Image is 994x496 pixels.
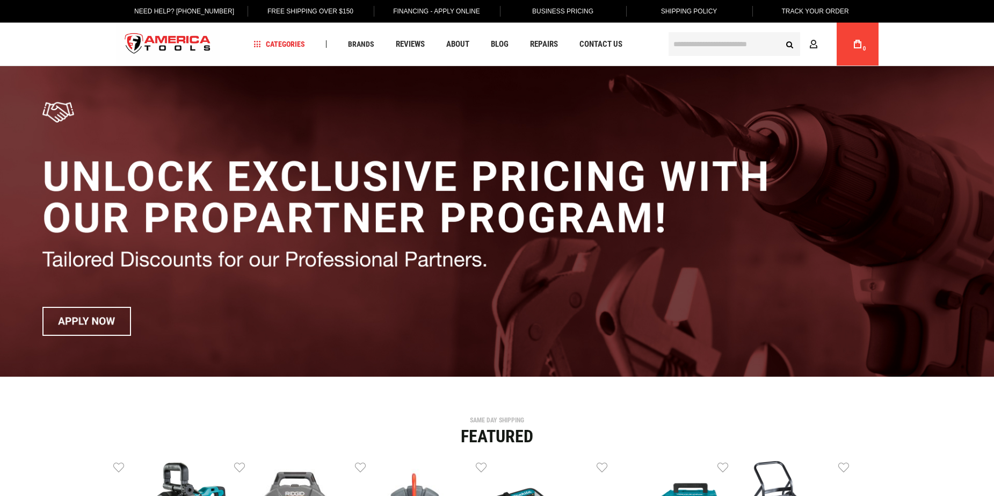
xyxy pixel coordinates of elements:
a: Contact Us [575,37,627,52]
img: America Tools [116,24,220,64]
a: Repairs [525,37,563,52]
span: Reviews [396,40,425,48]
span: Shipping Policy [661,8,717,15]
a: About [441,37,474,52]
span: Repairs [530,40,558,48]
a: store logo [116,24,220,64]
span: Contact Us [579,40,622,48]
a: Reviews [391,37,430,52]
a: Blog [486,37,513,52]
a: Brands [343,37,379,52]
a: 0 [847,23,868,66]
div: Featured [113,428,881,445]
span: Blog [491,40,509,48]
span: Categories [253,40,305,48]
span: Brands [348,40,374,48]
span: 0 [863,46,866,52]
span: About [446,40,469,48]
button: Search [780,34,800,54]
a: Categories [249,37,310,52]
div: SAME DAY SHIPPING [113,417,881,423]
